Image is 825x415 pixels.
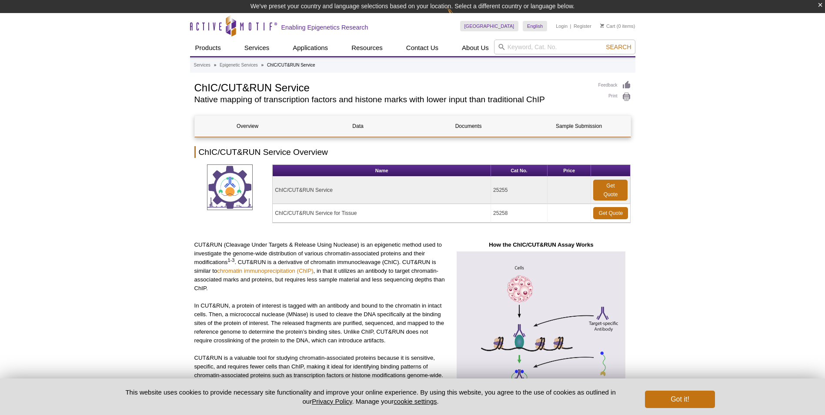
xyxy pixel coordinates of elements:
p: CUT&RUN is a valuable tool for studying chromatin-associated proteins because it is sensitive, sp... [194,354,445,406]
sup: 1-3 [227,258,234,263]
a: Login [556,23,568,29]
h2: Enabling Epigenetics Research [281,23,368,31]
img: Change Here [447,7,470,27]
a: Epigenetic Services [220,61,258,69]
img: ChIC/CUT&RUN Service [207,164,253,210]
a: Register [574,23,591,29]
a: Resources [346,40,388,56]
a: Documents [416,116,521,137]
h2: ChIC/CUT&RUN Service Overview [194,146,631,158]
th: Name [273,165,491,177]
h1: ChIC/CUT&RUN Service [194,80,590,94]
a: chromatin immunoprecipitation (ChIP) [217,268,313,274]
p: CUT&RUN (Cleavage Under Targets & Release Using Nuclease) is an epigenetic method used to investi... [194,241,445,293]
a: Contact Us [401,40,444,56]
a: [GEOGRAPHIC_DATA] [460,21,519,31]
th: Cat No. [491,165,548,177]
span: Search [606,44,631,50]
a: Data [305,116,411,137]
a: Get Quote [593,207,628,219]
li: | [570,21,571,31]
a: Services [194,61,210,69]
li: ChIC/CUT&RUN Service [267,63,315,67]
img: Your Cart [600,23,604,28]
input: Keyword, Cat. No. [494,40,635,54]
td: ChIC/CUT&RUN Service [273,177,491,204]
button: Got it! [645,391,715,408]
td: 25255 [491,177,548,204]
a: Get Quote [593,180,628,201]
h2: Native mapping of transcription factors and histone marks with lower input than traditional ChIP [194,96,590,104]
td: 25258 [491,204,548,223]
li: (0 items) [600,21,635,31]
a: Applications [287,40,333,56]
a: About Us [457,40,494,56]
a: Print [598,92,631,102]
a: Sample Submission [526,116,632,137]
a: Services [239,40,275,56]
th: Price [548,165,591,177]
button: Search [603,43,634,51]
p: In CUT&RUN, a protein of interest is tagged with an antibody and bound to the chromatin in intact... [194,301,445,345]
strong: How the ChIC/CUT&RUN Assay Works [489,241,593,248]
a: Feedback [598,80,631,90]
a: Cart [600,23,615,29]
td: ChIC/CUT&RUN Service for Tissue [273,204,491,223]
a: Overview [195,116,301,137]
li: » [261,63,264,67]
li: » [214,63,217,67]
a: Privacy Policy [312,398,352,405]
a: Products [190,40,226,56]
button: cookie settings [394,398,437,405]
p: This website uses cookies to provide necessary site functionality and improve your online experie... [110,388,631,406]
a: English [523,21,547,31]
